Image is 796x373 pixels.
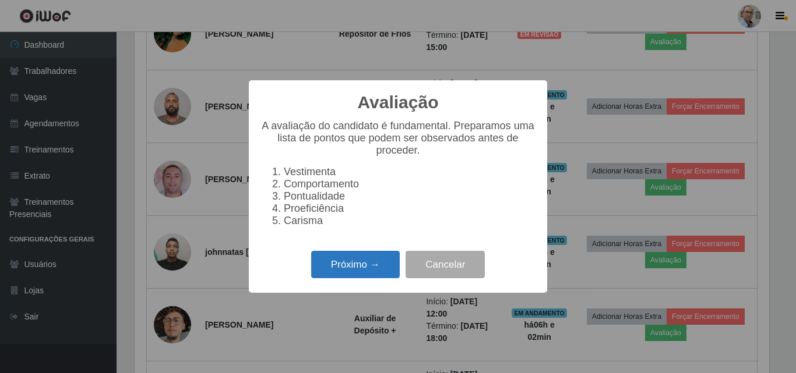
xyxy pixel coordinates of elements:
[284,215,536,227] li: Carisma
[358,92,439,113] h2: Avaliação
[260,120,536,157] p: A avaliação do candidato é fundamental. Preparamos uma lista de pontos que podem ser observados a...
[311,251,400,278] button: Próximo →
[406,251,485,278] button: Cancelar
[284,178,536,190] li: Comportamento
[284,190,536,203] li: Pontualidade
[284,203,536,215] li: Proeficiência
[284,166,536,178] li: Vestimenta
